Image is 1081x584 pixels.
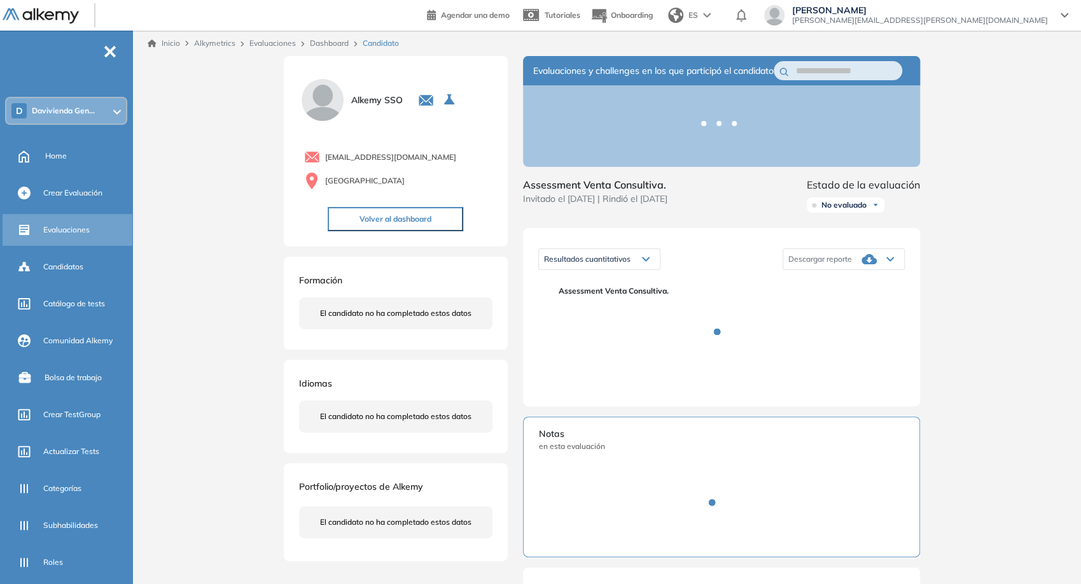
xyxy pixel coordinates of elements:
[320,516,471,528] span: El candidato no ha completado estos datos
[788,254,852,264] span: Descargar reporte
[523,177,667,192] span: Assessment Venta Consultiva.
[668,8,683,23] img: world
[328,207,463,231] button: Volver al dashboard
[43,409,101,420] span: Crear TestGroup
[559,285,895,297] span: Assessment Venta Consultiva.
[325,152,456,163] span: [EMAIL_ADDRESS][DOMAIN_NAME]
[43,557,63,568] span: Roles
[194,38,235,48] span: Alkymetrics
[363,38,399,49] span: Candidato
[43,224,90,236] span: Evaluaciones
[299,76,346,124] img: PROFILE_MENU_LOGO_USER
[43,261,83,273] span: Candidatos
[539,441,904,452] span: en esta evaluación
[299,378,332,389] span: Idiomas
[539,427,904,441] span: Notas
[611,10,653,20] span: Onboarding
[320,411,471,422] span: El candidato no ha completado estos datos
[439,89,462,111] button: Seleccione la evaluación activa
[43,335,113,346] span: Comunidad Alkemy
[16,106,23,116] span: D
[533,64,774,78] span: Evaluaciones y challenges en los que participó el candidato
[310,38,349,48] a: Dashboard
[299,274,342,286] span: Formación
[32,106,95,116] span: Davivienda Gen...
[45,372,102,383] span: Bolsa de trabajo
[3,8,79,24] img: Logo
[325,175,405,187] span: [GEOGRAPHIC_DATA]
[821,200,867,210] span: No evaluado
[590,2,653,29] button: Onboarding
[320,308,471,319] span: El candidato no ha completado estos datos
[523,192,667,206] span: Invitado el [DATE] | Rindió el [DATE]
[43,187,102,199] span: Crear Evaluación
[545,10,580,20] span: Tutoriales
[544,254,631,264] span: Resultados cuantitativos
[43,298,105,310] span: Catálogo de tests
[43,446,99,457] span: Actualizar Tests
[872,201,879,209] img: Ícono de flecha
[792,15,1048,25] span: [PERSON_NAME][EMAIL_ADDRESS][PERSON_NAME][DOMAIN_NAME]
[703,13,711,18] img: arrow
[299,481,423,492] span: Portfolio/proyectos de Alkemy
[427,6,510,22] a: Agendar una demo
[43,483,81,494] span: Categorías
[43,520,98,531] span: Subhabilidades
[441,10,510,20] span: Agendar una demo
[148,38,180,49] a: Inicio
[688,10,698,21] span: ES
[807,177,920,192] span: Estado de la evaluación
[249,38,296,48] a: Evaluaciones
[351,94,403,107] span: Alkemy SSO
[45,150,67,162] span: Home
[792,5,1048,15] span: [PERSON_NAME]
